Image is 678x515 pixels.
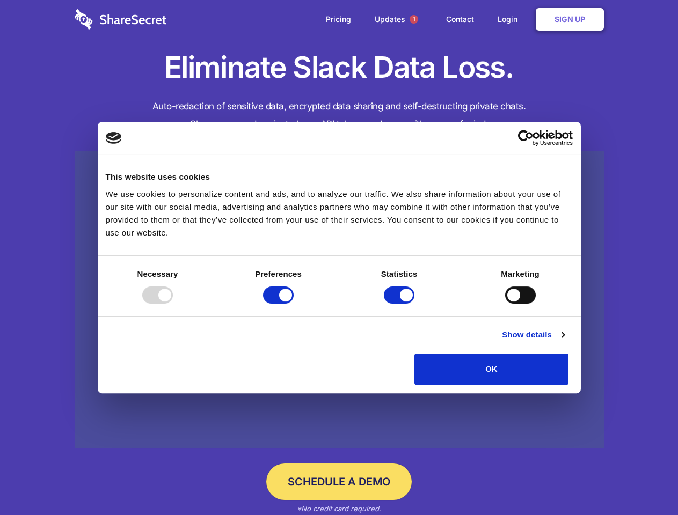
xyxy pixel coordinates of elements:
a: Contact [435,3,485,36]
a: Sign Up [536,8,604,31]
a: Login [487,3,534,36]
a: Wistia video thumbnail [75,151,604,449]
a: Schedule a Demo [266,464,412,500]
a: Usercentrics Cookiebot - opens in a new window [479,130,573,146]
img: logo [106,132,122,144]
span: 1 [410,15,418,24]
a: Pricing [315,3,362,36]
a: Show details [502,328,564,341]
div: We use cookies to personalize content and ads, and to analyze our traffic. We also share informat... [106,188,573,239]
em: *No credit card required. [297,504,381,513]
div: This website uses cookies [106,171,573,183]
h4: Auto-redaction of sensitive data, encrypted data sharing and self-destructing private chats. Shar... [75,98,604,133]
h1: Eliminate Slack Data Loss. [75,48,604,87]
strong: Statistics [381,269,418,278]
strong: Marketing [501,269,540,278]
button: OK [414,354,568,385]
img: logo-wordmark-white-trans-d4663122ce5f474addd5e946df7df03e33cb6a1c49d2221995e7729f52c070b2.svg [75,9,166,30]
strong: Necessary [137,269,178,278]
strong: Preferences [255,269,302,278]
